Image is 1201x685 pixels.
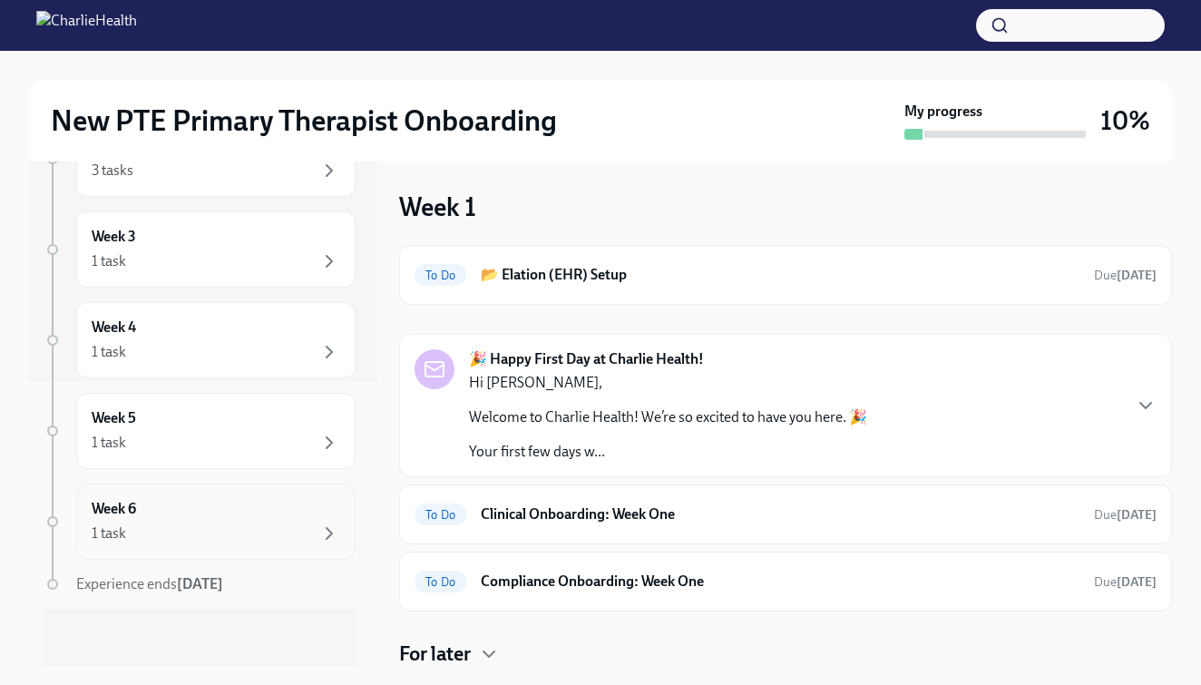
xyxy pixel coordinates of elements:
[415,567,1157,596] a: To DoCompliance Onboarding: Week OneDue[DATE]
[1094,506,1157,524] span: October 11th, 2025 10:00
[92,524,126,543] div: 1 task
[92,318,136,338] h6: Week 4
[469,349,704,369] strong: 🎉 Happy First Day at Charlie Health!
[1094,268,1157,283] span: Due
[481,265,1079,285] h6: 📂 Elation (EHR) Setup
[415,500,1157,529] a: To DoClinical Onboarding: Week OneDue[DATE]
[415,260,1157,289] a: To Do📂 Elation (EHR) SetupDue[DATE]
[1117,268,1157,283] strong: [DATE]
[415,269,466,282] span: To Do
[904,102,982,122] strong: My progress
[51,103,557,139] h2: New PTE Primary Therapist Onboarding
[92,433,126,453] div: 1 task
[1117,507,1157,523] strong: [DATE]
[76,575,223,592] span: Experience ends
[469,407,867,427] p: Welcome to Charlie Health! We’re so excited to have you here. 🎉
[92,342,126,362] div: 1 task
[92,227,136,247] h6: Week 3
[415,575,466,589] span: To Do
[36,11,137,40] img: CharlieHealth
[1094,267,1157,284] span: October 10th, 2025 10:00
[1100,104,1150,137] h3: 10%
[399,641,471,668] h4: For later
[177,575,223,592] strong: [DATE]
[44,484,356,560] a: Week 61 task
[481,504,1079,524] h6: Clinical Onboarding: Week One
[1117,574,1157,590] strong: [DATE]
[481,572,1079,592] h6: Compliance Onboarding: Week One
[469,373,867,393] p: Hi [PERSON_NAME],
[415,508,466,522] span: To Do
[44,211,356,288] a: Week 31 task
[469,442,867,462] p: Your first few days w...
[92,499,136,519] h6: Week 6
[92,161,133,181] div: 3 tasks
[399,191,476,223] h3: Week 1
[92,251,126,271] div: 1 task
[44,302,356,378] a: Week 41 task
[92,408,136,428] h6: Week 5
[44,393,356,469] a: Week 51 task
[399,641,1172,668] div: For later
[1094,507,1157,523] span: Due
[1094,574,1157,590] span: Due
[1094,573,1157,591] span: October 11th, 2025 10:00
